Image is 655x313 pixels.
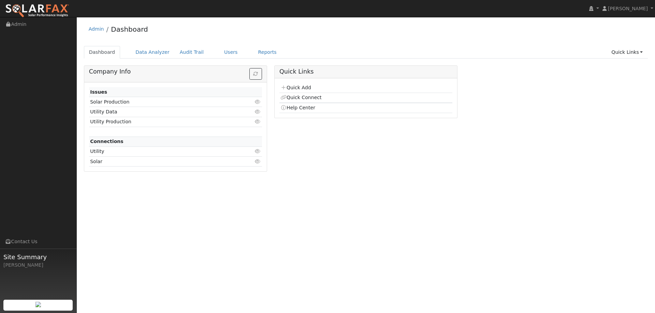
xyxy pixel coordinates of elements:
span: [PERSON_NAME] [608,6,648,11]
img: retrieve [35,302,41,307]
div: [PERSON_NAME] [3,262,73,269]
a: Dashboard [111,25,148,33]
a: Audit Trail [175,46,209,59]
td: Solar [89,157,234,167]
a: Dashboard [84,46,120,59]
h5: Quick Links [279,68,452,75]
strong: Issues [90,89,107,95]
a: Admin [89,26,104,32]
i: Click to view [255,119,261,124]
h5: Company Info [89,68,262,75]
a: Quick Add [280,85,311,90]
a: Reports [253,46,282,59]
a: Quick Links [606,46,648,59]
td: Utility Data [89,107,234,117]
td: Utility [89,146,234,156]
a: Quick Connect [280,95,321,100]
strong: Connections [90,139,123,144]
i: Click to view [255,149,261,154]
span: Site Summary [3,252,73,262]
a: Data Analyzer [130,46,175,59]
a: Help Center [280,105,315,110]
i: Click to view [255,109,261,114]
i: Click to view [255,159,261,164]
a: Users [219,46,243,59]
td: Utility Production [89,117,234,127]
td: Solar Production [89,97,234,107]
img: SolarFax [5,4,69,18]
i: Click to view [255,99,261,104]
